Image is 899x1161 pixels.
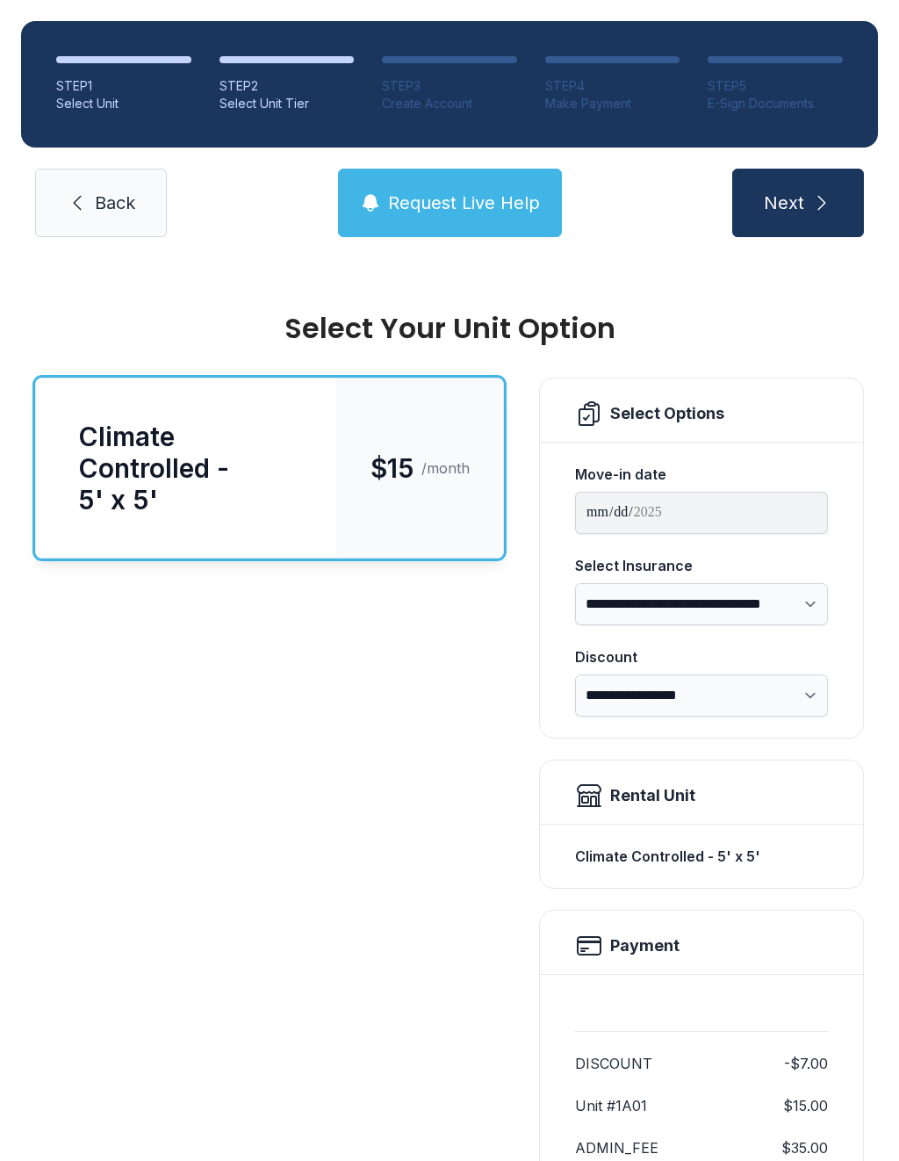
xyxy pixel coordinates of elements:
[56,95,191,112] div: Select Unit
[575,646,828,667] div: Discount
[610,934,680,958] h2: Payment
[610,783,695,808] div: Rental Unit
[764,191,804,215] span: Next
[35,314,864,343] div: Select Your Unit Option
[575,555,828,576] div: Select Insurance
[708,77,843,95] div: STEP 5
[781,1137,828,1158] dd: $35.00
[575,492,828,534] input: Move-in date
[382,77,517,95] div: STEP 3
[219,77,355,95] div: STEP 2
[219,95,355,112] div: Select Unit Tier
[575,1095,647,1116] dt: Unit #1A01
[784,1053,828,1074] dd: -$7.00
[78,421,294,516] div: Climate Controlled - 5' x 5'
[575,1137,658,1158] dt: ADMIN_FEE
[370,452,414,484] span: $15
[382,95,517,112] div: Create Account
[783,1095,828,1116] dd: $15.00
[575,674,828,717] select: Discount
[708,95,843,112] div: E-Sign Documents
[545,77,680,95] div: STEP 4
[56,77,191,95] div: STEP 1
[575,839,828,874] div: Climate Controlled - 5' x 5'
[575,464,828,485] div: Move-in date
[575,1053,652,1074] dt: DISCOUNT
[421,458,470,479] span: /month
[575,583,828,625] select: Select Insurance
[388,191,540,215] span: Request Live Help
[610,401,724,426] div: Select Options
[545,95,680,112] div: Make Payment
[95,191,135,215] span: Back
